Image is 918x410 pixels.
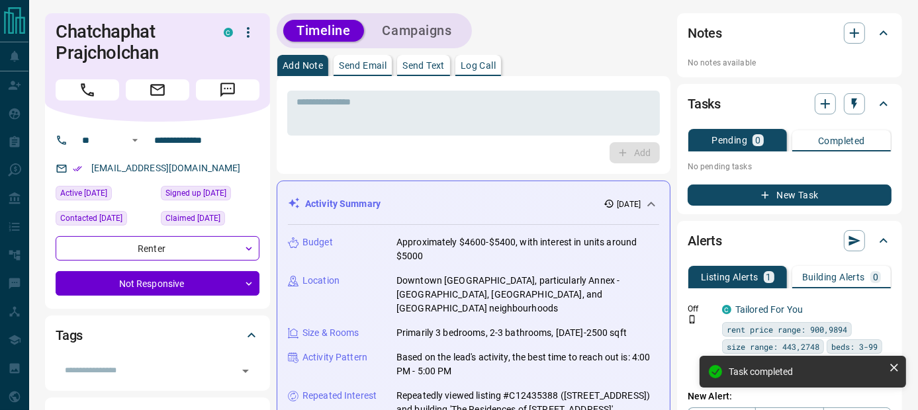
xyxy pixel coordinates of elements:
[688,93,721,114] h2: Tasks
[402,61,445,70] p: Send Text
[727,323,847,336] span: rent price range: 900,9894
[56,211,154,229] div: Tue Oct 07 2025
[73,164,82,173] svg: Email Verified
[165,186,226,200] span: Signed up [DATE]
[617,198,641,210] p: [DATE]
[396,235,659,263] p: Approximately $4600-$5400, with interest in units around $5000
[755,136,760,145] p: 0
[161,211,259,229] div: Wed Sep 10 2025
[56,319,259,351] div: Tags
[196,79,259,101] span: Message
[56,21,204,63] h1: Chatchaphat Prajcholchan
[688,230,722,251] h2: Alerts
[766,272,772,282] p: 1
[369,20,465,42] button: Campaigns
[711,136,747,145] p: Pending
[60,186,107,200] span: Active [DATE]
[126,79,189,101] span: Email
[722,305,731,314] div: condos.ca
[396,326,627,340] p: Primarily 3 bedrooms, 2-3 bathrooms, [DATE]-2500 sqft
[688,17,892,49] div: Notes
[873,272,878,282] p: 0
[727,340,819,353] span: size range: 443,2748
[302,274,340,288] p: Location
[161,186,259,204] div: Wed Sep 10 2025
[283,20,364,42] button: Timeline
[236,362,255,380] button: Open
[688,57,892,69] p: No notes available
[302,235,333,249] p: Budget
[396,274,659,315] p: Downtown [GEOGRAPHIC_DATA], particularly Annex - [GEOGRAPHIC_DATA], [GEOGRAPHIC_DATA], and [GEOGR...
[701,272,758,282] p: Listing Alerts
[688,184,892,206] button: New Task
[60,212,122,225] span: Contacted [DATE]
[729,366,884,377] div: Task completed
[305,197,381,211] p: Activity Summary
[302,389,377,403] p: Repeated Interest
[56,325,83,346] h2: Tags
[802,272,865,282] p: Building Alerts
[688,389,892,403] p: New Alert:
[688,88,892,120] div: Tasks
[339,61,387,70] p: Send Email
[224,28,233,37] div: condos.ca
[56,79,119,101] span: Call
[688,22,722,44] h2: Notes
[688,157,892,177] p: No pending tasks
[396,350,659,378] p: Based on the lead's activity, the best time to reach out is: 4:00 PM - 5:00 PM
[127,132,143,148] button: Open
[688,315,697,324] svg: Push Notification Only
[91,163,241,173] a: [EMAIL_ADDRESS][DOMAIN_NAME]
[688,303,714,315] p: Off
[283,61,323,70] p: Add Note
[302,350,367,364] p: Activity Pattern
[288,192,659,216] div: Activity Summary[DATE]
[688,225,892,257] div: Alerts
[818,136,865,145] p: Completed
[831,340,878,353] span: beds: 3-99
[56,186,154,204] div: Sun Oct 05 2025
[165,212,220,225] span: Claimed [DATE]
[302,326,359,340] p: Size & Rooms
[735,304,803,315] a: Tailored For You
[56,271,259,296] div: Not Responsive
[56,236,259,261] div: Renter
[461,61,496,70] p: Log Call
